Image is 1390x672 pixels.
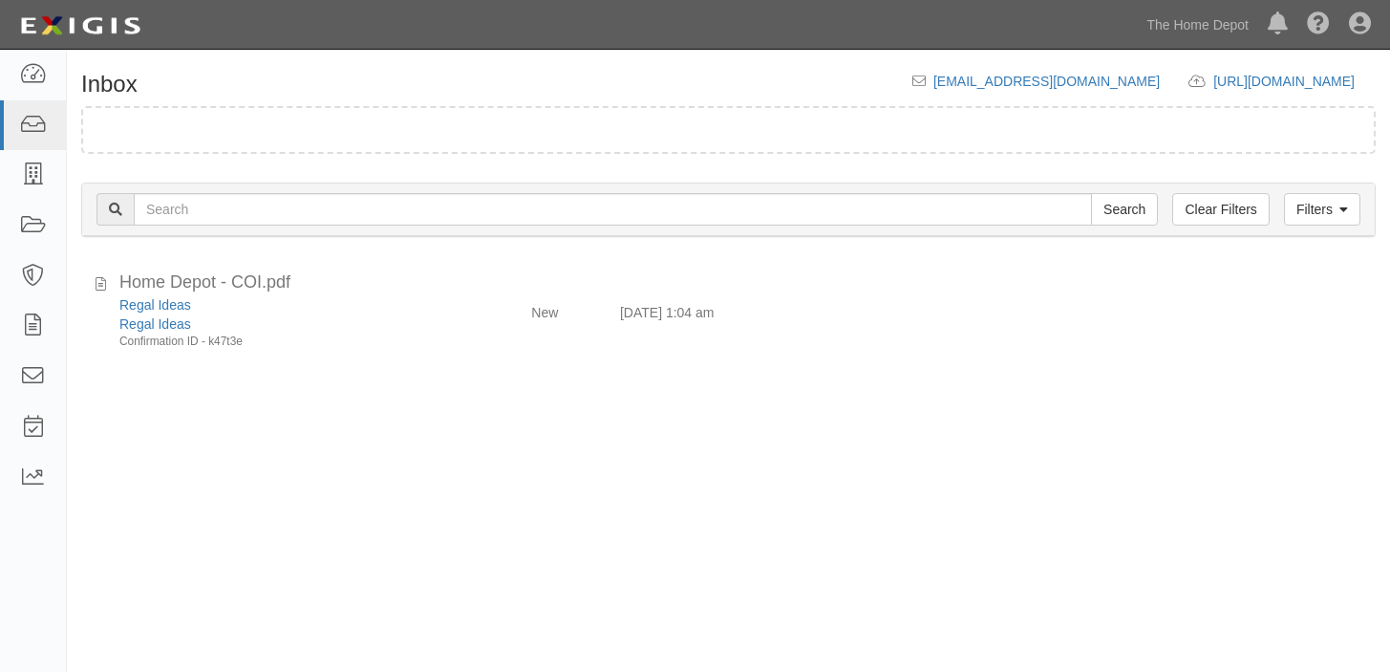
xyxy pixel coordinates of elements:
div: Regal Ideas [119,295,455,314]
div: Regal Ideas [119,314,455,334]
a: [EMAIL_ADDRESS][DOMAIN_NAME] [933,74,1160,89]
a: The Home Depot [1137,6,1258,44]
h1: Inbox [81,72,138,97]
a: Clear Filters [1172,193,1269,226]
input: Search [134,193,1092,226]
a: Filters [1284,193,1360,226]
img: logo-5460c22ac91f19d4615b14bd174203de0afe785f0fc80cf4dbbc73dc1793850b.png [14,9,146,43]
a: [URL][DOMAIN_NAME] [1213,74,1376,89]
div: [DATE] 1:04 am [620,295,715,322]
input: Search [1091,193,1158,226]
div: New [531,295,558,322]
div: Home Depot - COI.pdf [119,271,715,295]
a: Regal Ideas [119,316,191,332]
a: Regal Ideas [119,297,191,313]
div: Confirmation ID - k47t3e [119,334,455,350]
i: Help Center - Complianz [1307,13,1330,36]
